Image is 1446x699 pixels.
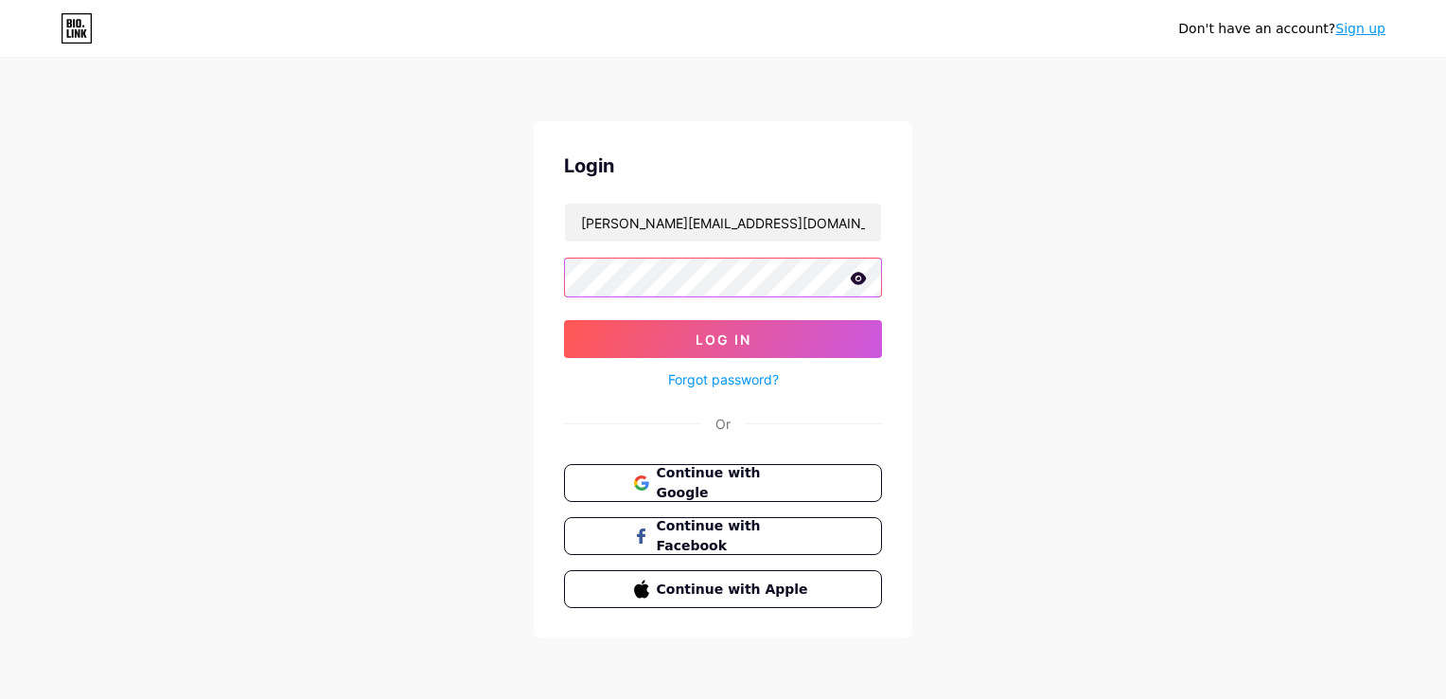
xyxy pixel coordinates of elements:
[564,464,882,502] button: Continue with Google
[657,580,813,600] span: Continue with Apple
[1335,21,1385,36] a: Sign up
[565,204,881,242] input: Username
[696,332,751,348] span: Log In
[564,320,882,358] button: Log In
[657,516,813,556] span: Continue with Facebook
[1178,19,1385,39] div: Don't have an account?
[668,369,779,389] a: Forgot password?
[564,570,882,608] button: Continue with Apple
[564,152,882,180] div: Login
[657,463,813,503] span: Continue with Google
[564,517,882,555] button: Continue with Facebook
[715,414,731,434] div: Or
